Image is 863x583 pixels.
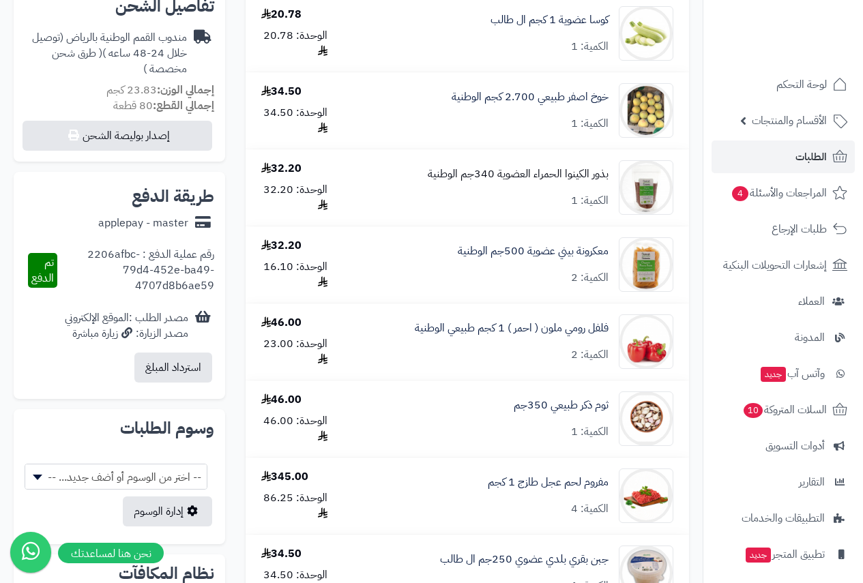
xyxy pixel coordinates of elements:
[731,183,827,203] span: المراجعات والأسئلة
[65,310,188,342] div: مصدر الطلب :الموقع الإلكتروني
[261,490,327,522] div: الوحدة: 86.25
[712,213,855,245] a: طلبات الإرجاع
[65,326,188,342] div: مصدر الزيارة: زيارة مباشرة
[134,353,212,383] button: استرداد المبلغ
[732,186,748,201] span: 4
[712,321,855,354] a: المدونة
[712,357,855,390] a: وآتس آبجديد
[261,336,327,368] div: الوحدة: 23.00
[571,501,609,517] div: الكمية: 4
[491,12,609,28] a: كوسا عضوية 1 كجم ال طالب
[458,243,609,259] a: معكرونة بيني عضوية 500جم الوطنية
[106,82,214,98] small: 23.83 كجم
[765,436,825,455] span: أدوات التسويق
[98,215,188,231] div: applepay - master
[712,393,855,426] a: السلات المتروكة10
[770,37,850,65] img: logo-2.png
[261,105,327,136] div: الوحدة: 34.50
[798,292,825,311] span: العملاء
[157,82,214,98] strong: إجمالي الوزن:
[57,247,214,294] div: رقم عملية الدفع : 2206afbc-79d4-452e-ba49-4707d8b6ae59
[744,403,763,418] span: 10
[712,430,855,462] a: أدوات التسويق
[795,328,825,347] span: المدونة
[571,116,609,132] div: الكمية: 1
[25,30,187,77] div: مندوب القمم الوطنية بالرياض (توصيل خلال 24-48 ساعه )
[742,509,825,528] span: التطبيقات والخدمات
[619,314,673,369] img: 1696872786-%D9%81%D9%84%D9%81%D9%84%20%D8%B1%D9%88%D9%85%D9%8A%20%D8%A7%D8%AD%D9%85%D8%B1-90x90.png
[452,89,609,105] a: خوخ اصفر طبيعي 2.700 كجم الوطنية
[25,464,207,490] span: -- اختر من الوسوم أو أضف جديد... --
[514,398,609,413] a: ثوم ذكر طبيعي 350جم
[776,75,827,94] span: لوحة التحكم
[52,45,187,77] span: ( طرق شحن مخصصة )
[261,182,327,213] div: الوحدة: 32.20
[772,220,827,239] span: طلبات الإرجاع
[261,413,327,445] div: الوحدة: 46.00
[261,259,327,290] div: الوحدة: 16.10
[261,84,302,100] div: 34.50
[723,256,827,275] span: إشعارات التحويلات البنكية
[759,364,825,383] span: وآتس آب
[619,6,673,61] img: 1685284770-ry3Zi5DkHkK9MVD7p3cUmcAYh11mbM9mgcRUvGFr-90x90.jpg
[744,545,825,564] span: تطبيق المتجر
[712,285,855,318] a: العملاء
[113,98,214,114] small: 80 قطعة
[25,464,207,490] span: -- اختر من الوسوم أو أضف جديد... --
[261,392,302,408] div: 46.00
[25,565,214,582] h2: نظام المكافآت
[261,315,302,331] div: 46.00
[440,552,609,567] a: جبن بقري بلدي عضوي 250جم ال طالب
[261,161,302,177] div: 32.20
[571,193,609,209] div: الكمية: 1
[132,188,214,205] h2: طريقة الدفع
[31,254,54,286] span: تم الدفع
[261,7,302,23] div: 20.78
[261,28,327,59] div: الوحدة: 20.78
[619,468,673,523] img: 1708722614-%D9%84%D8%AD%D9%85%20%D8%B9%D8%AC%D9%84%20%D8%A8%D9%84%D8%AF%D9%8A%20%D9%85%D9%81%D8%B...
[761,367,786,382] span: جديد
[712,140,855,173] a: الطلبات
[261,546,302,562] div: 34.50
[712,466,855,498] a: التقارير
[712,249,855,282] a: إشعارات التحويلات البنكية
[619,160,673,215] img: 1691946821-5285000203490-90x90.jpg
[123,496,212,526] a: إدارة الوسوم
[619,391,673,446] img: 1738758825-%D9%84%D9%82%D8%B7%D8%A9%20%D8%B4%D8%A7%D8%B4%D8%A9%202025-02-05%20153156-90x90.png
[712,177,855,209] a: المراجعات والأسئلة4
[619,83,673,138] img: 1687748210-WhatsApp%20Image%202023-06-26%20at%205.44.07%20AM-90x90.jpeg
[153,98,214,114] strong: إجمالي القطع:
[488,475,609,490] a: مفروم لحم عجل طازج 1 كجم
[571,270,609,286] div: الكمية: 2
[752,111,827,130] span: الأقسام والمنتجات
[795,147,827,166] span: الطلبات
[712,502,855,535] a: التطبيقات والخدمات
[428,166,609,182] a: بذور الكينوا الحمراء العضوية 340جم الوطنية
[712,538,855,571] a: تطبيق المتجرجديد
[799,473,825,492] span: التقارير
[261,469,308,485] div: 345.00
[571,347,609,363] div: الكمية: 2
[571,424,609,440] div: الكمية: 1
[415,320,609,336] a: فلفل رومي ملون ( احمر ) 1 كجم طبيعي الوطنية
[746,548,771,563] span: جديد
[742,400,827,419] span: السلات المتروكة
[571,39,609,55] div: الكمية: 1
[261,238,302,254] div: 32.20
[25,420,214,436] h2: وسوم الطلبات
[23,121,212,151] button: إصدار بوليصة الشحن
[712,68,855,101] a: لوحة التحكم
[619,237,673,292] img: 1692162008-5285000203599-90x90.jpg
